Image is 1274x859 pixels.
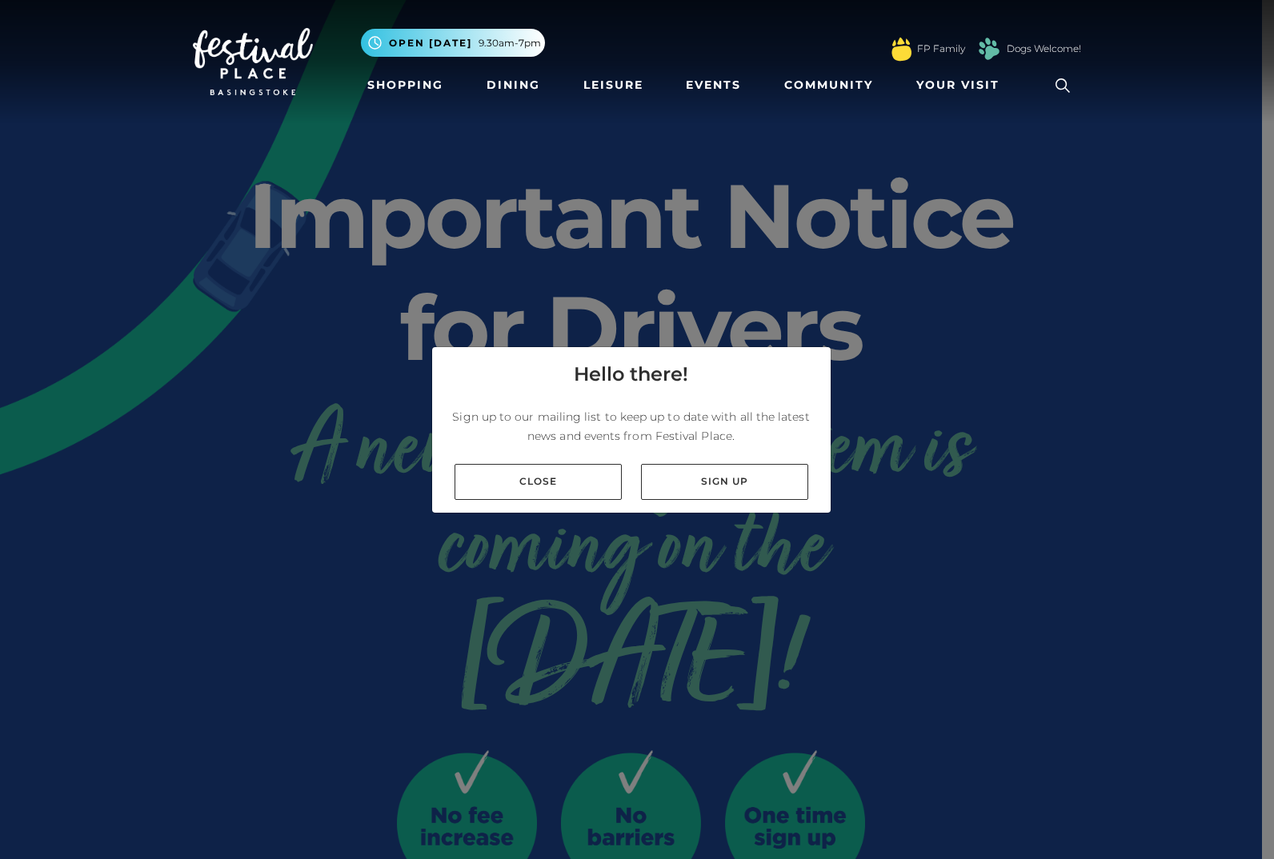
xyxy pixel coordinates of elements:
img: Festival Place Logo [193,28,313,95]
span: 9.30am-7pm [479,36,541,50]
a: Dining [480,70,547,100]
a: Leisure [577,70,650,100]
span: Your Visit [916,77,1000,94]
button: Open [DATE] 9.30am-7pm [361,29,545,57]
a: FP Family [917,42,965,56]
a: Close [455,464,622,500]
a: Your Visit [910,70,1014,100]
span: Open [DATE] [389,36,472,50]
a: Community [778,70,879,100]
p: Sign up to our mailing list to keep up to date with all the latest news and events from Festival ... [445,407,818,445]
a: Events [679,70,747,100]
a: Dogs Welcome! [1007,42,1081,56]
a: Shopping [361,70,450,100]
h4: Hello there! [574,360,688,389]
a: Sign up [641,464,808,500]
